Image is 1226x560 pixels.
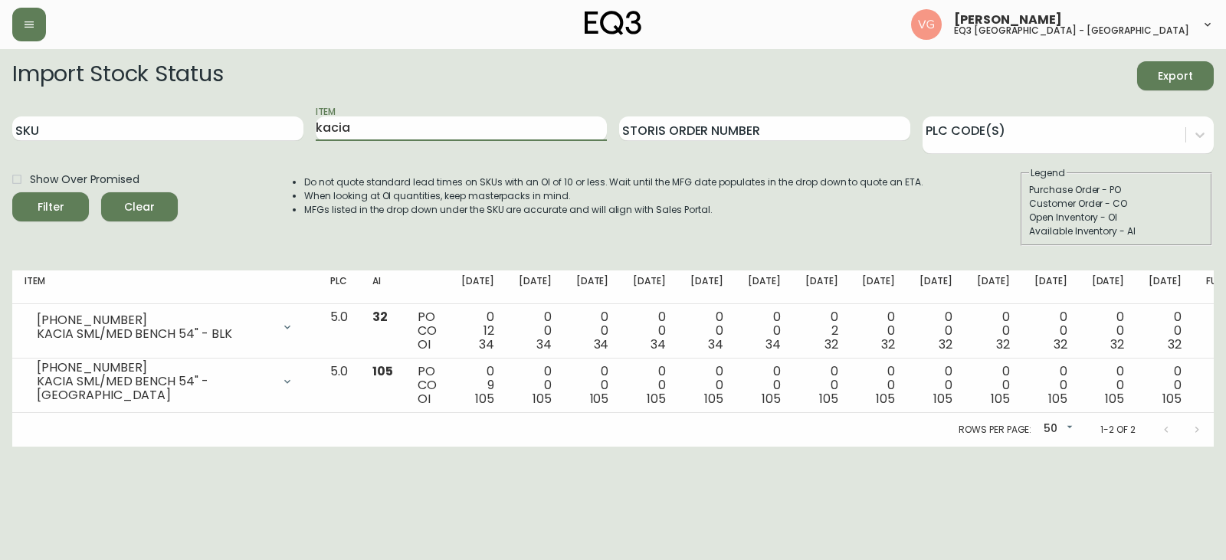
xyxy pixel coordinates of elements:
th: PLC [318,270,360,304]
div: 0 0 [1034,365,1067,406]
span: 34 [594,336,609,353]
span: 32 [1054,336,1067,353]
th: AI [360,270,405,304]
div: 0 0 [633,365,666,406]
span: 105 [1048,390,1067,408]
span: 32 [1168,336,1182,353]
p: 1-2 of 2 [1100,423,1136,437]
div: 0 0 [1092,310,1125,352]
div: 0 0 [805,365,838,406]
div: 0 0 [862,365,895,406]
td: 5.0 [318,304,360,359]
div: 0 0 [576,310,609,352]
span: 105 [819,390,838,408]
span: 105 [1105,390,1124,408]
img: logo [585,11,641,35]
div: Available Inventory - AI [1029,224,1204,238]
span: 105 [372,362,393,380]
span: Clear [113,198,166,217]
div: PO CO [418,365,437,406]
button: Clear [101,192,178,221]
th: Item [12,270,318,304]
div: 0 0 [919,310,952,352]
button: Filter [12,192,89,221]
h2: Import Stock Status [12,61,223,90]
span: 105 [1162,390,1182,408]
span: 34 [479,336,494,353]
th: [DATE] [1080,270,1137,304]
span: 105 [876,390,895,408]
div: 0 0 [633,310,666,352]
div: Open Inventory - OI [1029,211,1204,224]
span: 105 [704,390,723,408]
img: 876f05e53c5b52231d7ee1770617069b [911,9,942,40]
span: 32 [824,336,838,353]
legend: Legend [1029,166,1067,180]
div: 0 2 [805,310,838,352]
li: MFGs listed in the drop down under the SKU are accurate and will align with Sales Portal. [304,203,923,217]
span: 105 [647,390,666,408]
div: 0 0 [519,365,552,406]
div: 0 0 [1149,365,1182,406]
th: [DATE] [621,270,678,304]
th: [DATE] [1136,270,1194,304]
span: 105 [933,390,952,408]
th: [DATE] [564,270,621,304]
div: [PHONE_NUMBER] [37,313,272,327]
th: [DATE] [1022,270,1080,304]
div: [PHONE_NUMBER] [37,361,272,375]
span: 105 [991,390,1010,408]
div: [PHONE_NUMBER]KACIA SML/MED BENCH 54" - [GEOGRAPHIC_DATA] [25,365,306,398]
span: 32 [996,336,1010,353]
div: KACIA SML/MED BENCH 54" - [GEOGRAPHIC_DATA] [37,375,272,402]
span: [PERSON_NAME] [954,14,1062,26]
th: [DATE] [449,270,506,304]
span: OI [418,390,431,408]
th: [DATE] [850,270,907,304]
span: 34 [651,336,666,353]
h5: eq3 [GEOGRAPHIC_DATA] - [GEOGRAPHIC_DATA] [954,26,1189,35]
th: [DATE] [965,270,1022,304]
span: 34 [536,336,552,353]
div: 0 0 [576,365,609,406]
span: 105 [590,390,609,408]
th: [DATE] [678,270,736,304]
span: 34 [708,336,723,353]
div: 0 0 [748,365,781,406]
td: 5.0 [318,359,360,413]
th: [DATE] [736,270,793,304]
div: 0 0 [1092,365,1125,406]
div: 0 0 [977,365,1010,406]
span: 32 [372,308,388,326]
span: 105 [475,390,494,408]
div: 0 12 [461,310,494,352]
th: [DATE] [506,270,564,304]
div: 0 0 [977,310,1010,352]
div: Customer Order - CO [1029,197,1204,211]
div: 0 0 [862,310,895,352]
span: 32 [881,336,895,353]
div: 50 [1038,417,1076,442]
div: 0 0 [690,365,723,406]
span: 105 [762,390,781,408]
li: When looking at OI quantities, keep masterpacks in mind. [304,189,923,203]
div: 0 0 [519,310,552,352]
span: Export [1149,67,1201,86]
div: [PHONE_NUMBER]KACIA SML/MED BENCH 54" - BLK [25,310,306,344]
th: [DATE] [793,270,851,304]
button: Export [1137,61,1214,90]
th: [DATE] [907,270,965,304]
span: 34 [765,336,781,353]
p: Rows per page: [959,423,1031,437]
div: 0 0 [690,310,723,352]
div: Purchase Order - PO [1029,183,1204,197]
div: PO CO [418,310,437,352]
li: Do not quote standard lead times on SKUs with an OI of 10 or less. Wait until the MFG date popula... [304,175,923,189]
span: 32 [939,336,952,353]
span: Show Over Promised [30,172,139,188]
div: 0 0 [919,365,952,406]
div: 0 9 [461,365,494,406]
span: 32 [1110,336,1124,353]
span: OI [418,336,431,353]
div: 0 0 [1034,310,1067,352]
